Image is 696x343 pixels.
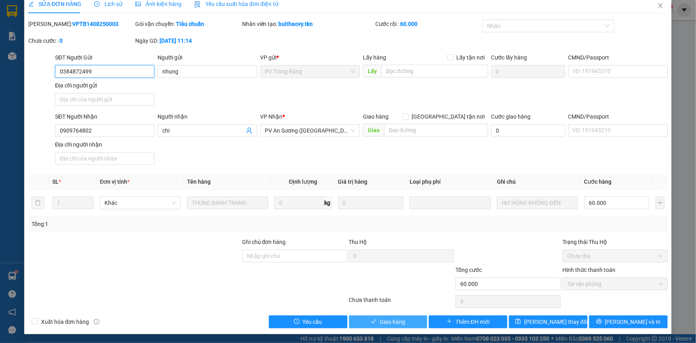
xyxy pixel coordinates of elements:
span: close [657,2,664,9]
div: Nhân viên tạo: [242,20,374,28]
span: printer [596,319,602,325]
div: CMND/Passport [568,112,668,121]
span: exclamation-circle [294,319,300,325]
label: Cước giao hàng [491,113,531,120]
input: Địa chỉ của người nhận [55,152,154,165]
button: exclamation-circleYêu cầu [269,315,347,328]
span: info-circle [94,319,99,325]
span: Lấy hàng [363,54,386,61]
th: Loại phụ phí [406,174,494,190]
span: Giá trị hàng [338,178,368,185]
b: 60.000 [400,21,418,27]
img: icon [194,1,201,8]
span: Xuất hóa đơn hàng [38,317,92,326]
span: Thêm ĐH mới [455,317,489,326]
span: [PERSON_NAME] và In [605,317,661,326]
div: Người gửi [158,53,257,62]
span: kg [324,196,332,209]
span: Ảnh kiện hàng [135,1,181,7]
b: Tiêu chuẩn [176,21,204,27]
span: SỬA ĐƠN HÀNG [28,1,81,7]
span: Lấy [363,65,381,77]
span: SL [52,178,59,185]
input: Ghi Chú [497,196,578,209]
button: printer[PERSON_NAME] và In [589,315,668,328]
span: Giao hàng [380,317,405,326]
label: Ghi chú đơn hàng [242,239,286,245]
button: delete [32,196,44,209]
b: VPTB1408250003 [72,21,118,27]
span: user-add [246,127,252,134]
span: VP Nhận [260,113,283,120]
span: Giao hàng [363,113,388,120]
div: SĐT Người Gửi [55,53,154,62]
input: Cước lấy hàng [491,65,565,78]
b: 0 [59,38,63,44]
div: CMND/Passport [568,53,668,62]
span: Tên hàng [187,178,211,185]
span: [GEOGRAPHIC_DATA] tận nơi [409,112,488,121]
span: Thu Hộ [349,239,367,245]
input: Dọc đường [381,65,488,77]
span: Tại văn phòng [567,278,663,290]
div: Tổng: 1 [32,220,269,228]
img: logo.jpg [10,10,50,50]
span: Chưa thu [567,250,663,262]
div: Gói vận chuyển: [135,20,241,28]
button: plus [656,196,664,209]
li: Hotline: 1900 8153 [75,30,333,40]
span: Định lượng [289,178,317,185]
span: Lấy tận nơi [453,53,488,62]
span: save [515,319,521,325]
b: buithaovy.tkn [279,21,313,27]
span: plus [447,319,452,325]
th: Ghi chú [494,174,581,190]
div: Chưa cước : [28,36,134,45]
span: Yêu cầu [303,317,322,326]
span: PV Trảng Bàng [265,65,355,77]
li: [STREET_ADDRESS][PERSON_NAME]. [GEOGRAPHIC_DATA], Tỉnh [GEOGRAPHIC_DATA] [75,20,333,30]
div: Địa chỉ người gửi [55,81,154,90]
span: PV An Sương (Hàng Hóa) [265,125,355,137]
span: Khác [104,197,176,209]
div: [PERSON_NAME]: [28,20,134,28]
button: plusThêm ĐH mới [429,315,507,328]
b: GỬI : PV An Sương ([GEOGRAPHIC_DATA]) [10,58,127,85]
input: 0 [338,196,403,209]
input: Ghi chú đơn hàng [242,250,347,262]
div: Trạng thái Thu Hộ [562,238,668,246]
span: Giao [363,124,384,137]
span: Yêu cầu xuất hóa đơn điện tử [194,1,278,7]
label: Cước lấy hàng [491,54,527,61]
span: [PERSON_NAME] thay đổi [524,317,588,326]
button: checkGiao hàng [349,315,428,328]
input: VD: Bàn, Ghế [187,196,268,209]
div: SĐT Người Nhận [55,112,154,121]
div: VP gửi [260,53,360,62]
span: Lịch sử [94,1,122,7]
div: Ngày GD: [135,36,241,45]
span: Tổng cước [455,267,482,273]
input: Địa chỉ của người gửi [55,93,154,106]
div: Chưa thanh toán [348,295,455,309]
input: Dọc đường [384,124,488,137]
span: check [371,319,377,325]
span: picture [135,1,141,7]
div: Người nhận [158,112,257,121]
input: Cước giao hàng [491,124,565,137]
span: clock-circle [94,1,100,7]
b: [DATE] 11:14 [160,38,192,44]
button: save[PERSON_NAME] thay đổi [509,315,588,328]
span: Cước hàng [584,178,612,185]
span: edit [28,1,34,7]
span: Đơn vị tính [100,178,130,185]
div: Địa chỉ người nhận [55,140,154,149]
label: Hình thức thanh toán [562,267,615,273]
div: Cước rồi : [375,20,481,28]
